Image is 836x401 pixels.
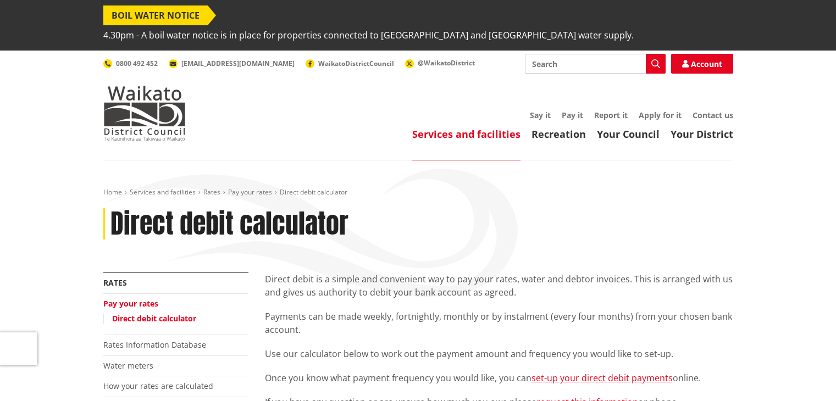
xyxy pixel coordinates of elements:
[103,381,213,391] a: How your rates are calculated
[103,86,186,141] img: Waikato District Council - Te Kaunihera aa Takiwaa o Waikato
[103,298,158,309] a: Pay your rates
[693,110,733,120] a: Contact us
[110,208,348,240] h1: Direct debit calculator
[103,188,733,197] nav: breadcrumb
[671,54,733,74] a: Account
[530,110,551,120] a: Say it
[280,187,347,197] span: Direct debit calculator
[265,310,733,336] p: Payments can be made weekly, fortnightly, monthly or by instalment (every four months) from your ...
[112,313,196,324] a: Direct debit calculator
[318,59,394,68] span: WaikatoDistrictCouncil
[169,59,295,68] a: [EMAIL_ADDRESS][DOMAIN_NAME]
[103,277,127,288] a: Rates
[265,371,733,385] p: Once you know what payment frequency you would like, you can online.
[103,59,158,68] a: 0800 492 452
[103,339,206,350] a: Rates Information Database
[181,59,295,68] span: [EMAIL_ADDRESS][DOMAIN_NAME]
[265,347,733,360] p: Use our calculator below to work out the payment amount and frequency you would like to set-up.
[597,127,660,141] a: Your Council
[116,59,158,68] span: 0800 492 452
[562,110,583,120] a: Pay it
[525,54,666,74] input: Search input
[103,25,634,45] span: 4.30pm - A boil water notice is in place for properties connected to [GEOGRAPHIC_DATA] and [GEOGR...
[265,272,733,299] p: Direct debit is a simple and convenient way to pay your rates, water and debtor invoices. This is...
[306,59,394,68] a: WaikatoDistrictCouncil
[412,127,521,141] a: Services and facilities
[671,127,733,141] a: Your District
[103,5,208,25] span: BOIL WATER NOTICE
[639,110,682,120] a: Apply for it
[532,127,586,141] a: Recreation
[405,58,475,68] a: @WaikatoDistrict
[130,187,196,197] a: Services and facilities
[103,360,153,371] a: Water meters
[103,187,122,197] a: Home
[594,110,628,120] a: Report it
[203,187,220,197] a: Rates
[418,58,475,68] span: @WaikatoDistrict
[228,187,272,197] a: Pay your rates
[532,372,673,384] a: set-up your direct debit payments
